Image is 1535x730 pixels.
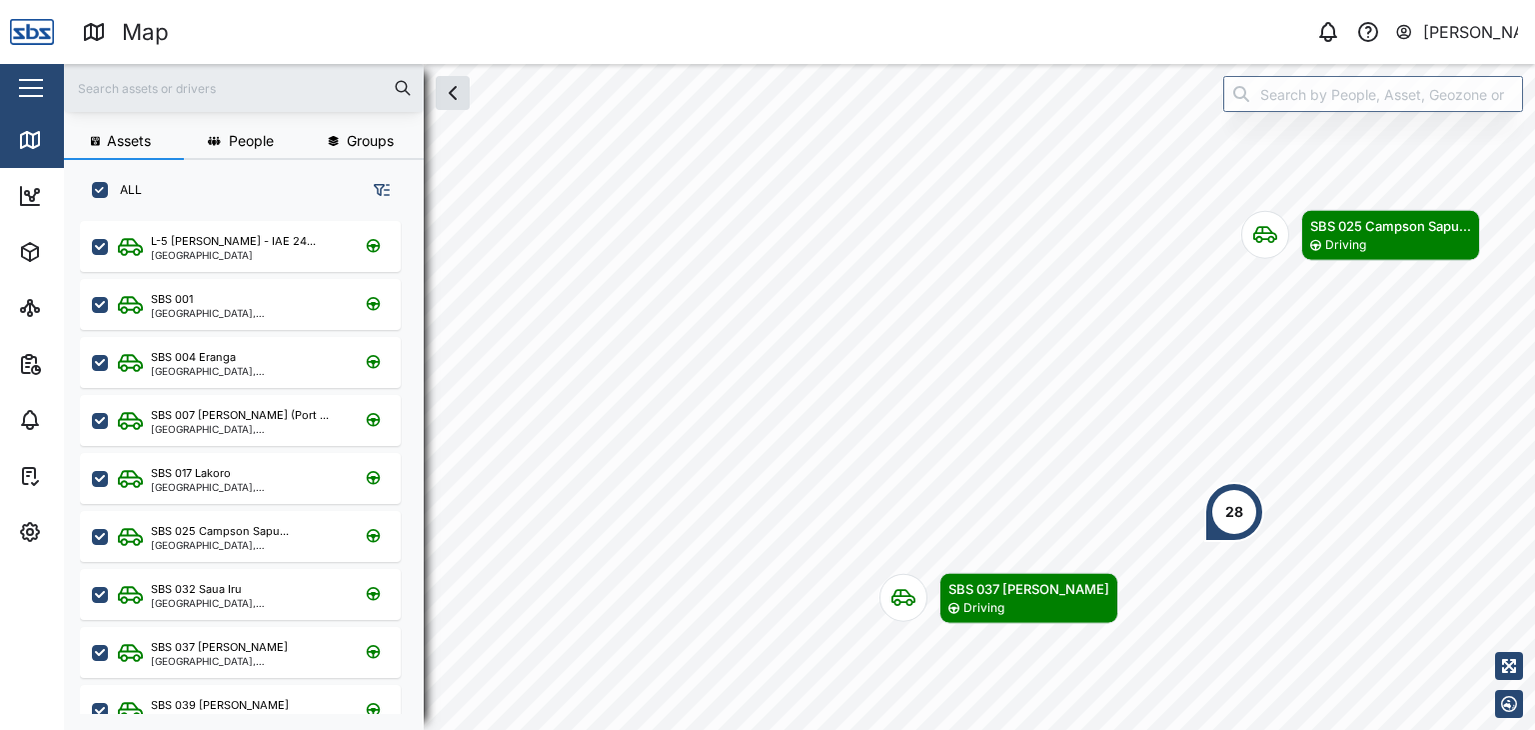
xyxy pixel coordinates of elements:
div: L-5 [PERSON_NAME] - IAE 24... [151,233,316,250]
button: [PERSON_NAME] [1394,18,1519,46]
span: Assets [107,134,151,148]
div: Map marker [879,573,1118,624]
div: SBS 032 Saua Iru [151,581,242,598]
div: SBS 017 Lakoro [151,465,231,482]
div: Map marker [1204,482,1264,542]
div: SBS 001 [151,291,193,308]
div: [GEOGRAPHIC_DATA], [GEOGRAPHIC_DATA] [151,656,342,666]
div: SBS 007 [PERSON_NAME] (Port ... [151,407,329,424]
div: Driving [1325,236,1366,255]
div: SBS 037 [PERSON_NAME] [948,579,1109,599]
div: Assets [52,241,114,263]
div: [GEOGRAPHIC_DATA], [GEOGRAPHIC_DATA] [151,598,342,608]
label: ALL [108,182,142,198]
div: [GEOGRAPHIC_DATA], [GEOGRAPHIC_DATA] [151,424,342,434]
div: Map [52,129,97,151]
div: Dashboard [52,185,142,207]
div: 28 [1225,501,1243,523]
div: SBS 025 Campson Sapu... [151,523,289,540]
div: [GEOGRAPHIC_DATA] [151,250,316,260]
span: People [229,134,274,148]
div: SBS 039 [PERSON_NAME] [151,697,289,714]
div: [PERSON_NAME] [1423,20,1519,45]
span: Groups [347,134,394,148]
div: Reports [52,353,120,375]
div: grid [80,214,423,714]
div: Tasks [52,465,107,487]
div: SBS 037 [PERSON_NAME] [151,639,288,656]
div: Settings [52,521,123,543]
div: [GEOGRAPHIC_DATA], [GEOGRAPHIC_DATA] [151,540,342,550]
div: Sites [52,297,100,319]
canvas: Map [64,64,1535,730]
div: Map [122,15,169,50]
div: Driving [963,599,1004,618]
div: SBS 004 Eranga [151,349,236,366]
input: Search assets or drivers [76,73,412,103]
div: [GEOGRAPHIC_DATA], [GEOGRAPHIC_DATA] [151,482,342,492]
div: [GEOGRAPHIC_DATA], [GEOGRAPHIC_DATA] [151,366,342,376]
div: Map marker [1241,210,1480,261]
div: Alarms [52,409,114,431]
input: Search by People, Asset, Geozone or Place [1223,76,1523,112]
div: SBS 025 Campson Sapu... [1310,216,1471,236]
img: Main Logo [10,10,54,54]
div: [GEOGRAPHIC_DATA], [GEOGRAPHIC_DATA] [151,308,342,318]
